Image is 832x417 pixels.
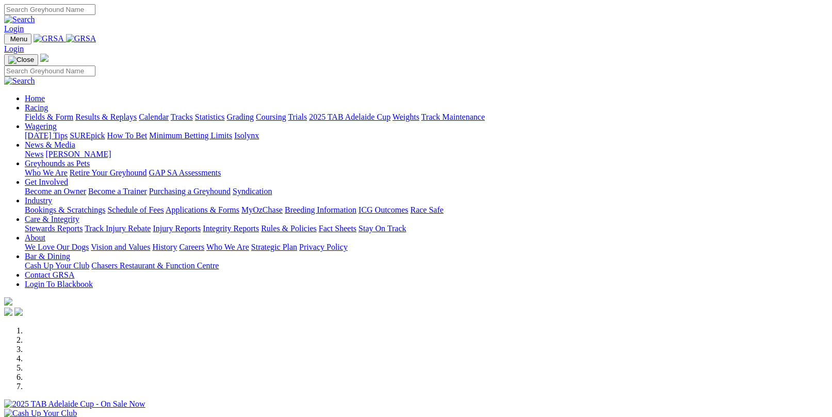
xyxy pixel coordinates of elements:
a: Become an Owner [25,187,86,196]
a: Race Safe [410,205,443,214]
a: Applications & Forms [166,205,239,214]
img: GRSA [66,34,96,43]
a: 2025 TAB Adelaide Cup [309,113,390,121]
button: Toggle navigation [4,34,31,44]
a: News [25,150,43,158]
div: Greyhounds as Pets [25,168,828,178]
input: Search [4,4,95,15]
a: SUREpick [70,131,105,140]
a: Statistics [195,113,225,121]
a: Who We Are [206,243,249,251]
a: Bar & Dining [25,252,70,261]
a: Home [25,94,45,103]
a: Chasers Restaurant & Function Centre [91,261,219,270]
a: Login [4,24,24,33]
a: Syndication [233,187,272,196]
div: Wagering [25,131,828,140]
a: [PERSON_NAME] [45,150,111,158]
a: ICG Outcomes [358,205,408,214]
img: GRSA [34,34,64,43]
a: Careers [179,243,204,251]
a: Rules & Policies [261,224,317,233]
a: Weights [393,113,419,121]
span: Menu [10,35,27,43]
a: Vision and Values [91,243,150,251]
a: Integrity Reports [203,224,259,233]
a: Stay On Track [358,224,406,233]
a: Get Involved [25,178,68,186]
div: About [25,243,828,252]
img: facebook.svg [4,308,12,316]
a: Privacy Policy [299,243,348,251]
a: Tracks [171,113,193,121]
div: News & Media [25,150,828,159]
a: Schedule of Fees [107,205,164,214]
a: Contact GRSA [25,270,74,279]
a: Breeding Information [285,205,356,214]
a: Wagering [25,122,57,131]
img: Close [8,56,34,64]
a: Calendar [139,113,169,121]
a: Purchasing a Greyhound [149,187,231,196]
a: Become a Trainer [88,187,147,196]
a: History [152,243,177,251]
img: Search [4,76,35,86]
div: Racing [25,113,828,122]
a: Stewards Reports [25,224,83,233]
a: MyOzChase [241,205,283,214]
div: Care & Integrity [25,224,828,233]
a: Racing [25,103,48,112]
a: Bookings & Scratchings [25,205,105,214]
a: Industry [25,196,52,205]
a: Strategic Plan [251,243,297,251]
button: Toggle navigation [4,54,38,66]
img: 2025 TAB Adelaide Cup - On Sale Now [4,399,145,409]
img: logo-grsa-white.png [4,297,12,306]
a: About [25,233,45,242]
div: Bar & Dining [25,261,828,270]
a: GAP SA Assessments [149,168,221,177]
a: Retire Your Greyhound [70,168,147,177]
a: Cash Up Your Club [25,261,89,270]
a: Minimum Betting Limits [149,131,232,140]
a: Isolynx [234,131,259,140]
a: [DATE] Tips [25,131,68,140]
a: Fact Sheets [319,224,356,233]
div: Get Involved [25,187,828,196]
input: Search [4,66,95,76]
a: Track Injury Rebate [85,224,151,233]
a: Who We Are [25,168,68,177]
div: Industry [25,205,828,215]
a: News & Media [25,140,75,149]
a: Login [4,44,24,53]
a: We Love Our Dogs [25,243,89,251]
a: Trials [288,113,307,121]
a: Track Maintenance [421,113,485,121]
img: logo-grsa-white.png [40,54,48,62]
a: Results & Replays [75,113,137,121]
img: Search [4,15,35,24]
a: Coursing [256,113,286,121]
a: How To Bet [107,131,148,140]
a: Login To Blackbook [25,280,93,288]
a: Care & Integrity [25,215,79,223]
img: twitter.svg [14,308,23,316]
a: Fields & Form [25,113,73,121]
a: Injury Reports [153,224,201,233]
a: Grading [227,113,254,121]
a: Greyhounds as Pets [25,159,90,168]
